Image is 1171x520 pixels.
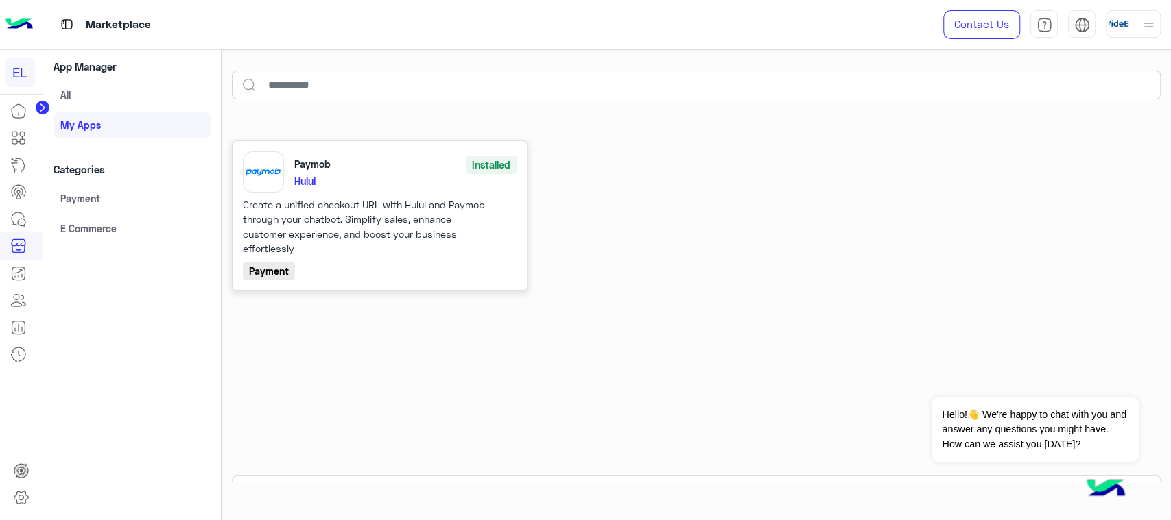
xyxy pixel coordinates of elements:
img: Paymob [243,151,284,193]
img: hulul-logo.png [1082,465,1130,513]
img: search [242,78,256,92]
a: Contact Us [943,10,1020,39]
img: userImage [1109,14,1128,33]
img: tab [1037,17,1052,33]
a: PaymobPaymobInstalledHululCreate a unified checkout URL with Hulul and Paymob through your chatbo... [243,151,517,281]
a: Payment [54,186,211,210]
p: Paymob [294,157,331,171]
img: profile [1140,16,1157,34]
div: Installed [466,156,517,174]
img: tab [1074,17,1090,33]
a: My apps [54,112,211,137]
h6: Categories [54,163,211,175]
img: Logo [5,10,33,39]
div: EL [5,58,35,87]
span: Hello!👋 We're happy to chat with you and answer any questions you might have. How can we assist y... [932,397,1138,462]
p: Hulul [294,174,517,188]
div: Payment [243,262,295,280]
a: All [54,83,211,108]
a: tab [1030,10,1058,39]
p: Marketplace [86,16,151,34]
div: Create a unified checkout URL with Hulul and Paymob through your chatbot. Simplify sales, enhance... [243,197,490,256]
h6: App Manager [54,60,211,73]
a: E Commerce [54,216,211,240]
img: tab [58,16,75,33]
